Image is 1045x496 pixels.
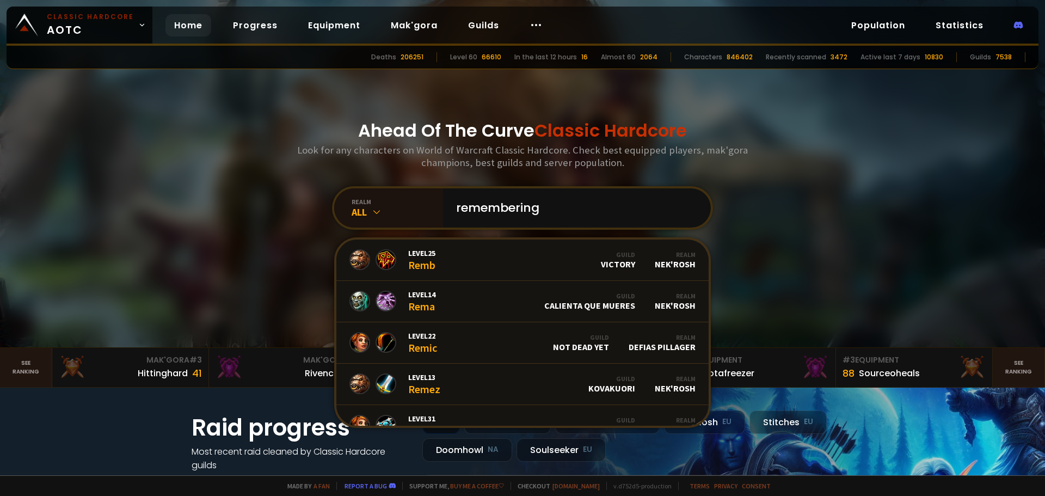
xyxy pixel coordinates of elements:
div: Nek'Rosh [655,292,696,311]
div: Mak'Gora [216,354,359,366]
a: Level25RembGuildVictoryRealmNek'Rosh [336,240,709,281]
a: Home [165,14,211,36]
a: Mak'Gora#2Rivench100 [209,348,366,387]
h3: Look for any characters on World of Warcraft Classic Hardcore. Check best equipped players, mak'g... [293,144,752,169]
a: [DOMAIN_NAME] [552,482,600,490]
a: Population [843,14,914,36]
a: Report a bug [345,482,387,490]
a: Equipment [299,14,369,36]
a: Guilds [459,14,508,36]
a: #3Equipment88Sourceoheals [836,348,993,387]
span: Made by [281,482,330,490]
div: realm [352,198,443,206]
div: Realm [655,250,696,259]
div: Recently scanned [766,52,826,62]
div: Guild [544,292,635,300]
h4: Most recent raid cleaned by Classic Hardcore guilds [192,445,409,472]
a: See all progress [192,473,262,485]
a: Level22RemicGuildNot Dead YetRealmDefias Pillager [336,322,709,364]
div: Nek'Rosh [655,250,696,270]
div: 7538 [995,52,1012,62]
div: Stitches [749,411,827,434]
small: NA [488,444,499,455]
a: Level14RemaGuildCalienta que MueresRealmNek'Rosh [336,281,709,322]
div: Realm [655,375,696,383]
div: Realm [629,333,696,341]
div: Almost 60 [601,52,636,62]
div: Level 60 [450,52,477,62]
a: Mak'gora [382,14,446,36]
div: Nek'Rosh [655,416,696,435]
div: Hittinghard [138,366,188,380]
div: Guild [588,375,635,383]
div: In the last 12 hours [514,52,577,62]
a: Classic HardcoreAOTC [7,7,152,44]
div: 16 [581,52,588,62]
small: EU [583,444,592,455]
div: Victory [601,250,635,270]
div: Mak'Gora [59,354,202,366]
div: Rivench [305,366,339,380]
div: Notafreezer [702,366,754,380]
div: Equipment [686,354,829,366]
div: Active last 7 days [860,52,920,62]
div: Defias Pillager [629,333,696,352]
div: Not Dead Yet [553,333,609,352]
small: EU [804,417,813,427]
span: Level 13 [408,372,440,382]
div: Guild [601,250,635,259]
div: Kovakuori [588,375,635,394]
span: Checkout [511,482,600,490]
a: Progress [224,14,286,36]
div: 88 [843,366,855,381]
h1: Raid progress [192,411,409,445]
small: Classic Hardcore [47,12,134,22]
div: Realm [655,292,696,300]
div: 3472 [831,52,847,62]
div: 846402 [727,52,753,62]
span: Support me, [402,482,504,490]
div: Soulseeker [517,438,606,462]
div: Guilds [970,52,991,62]
div: All [352,206,443,218]
div: Heroic Survivors [558,416,635,435]
div: Sourceoheals [859,366,920,380]
span: AOTC [47,12,134,38]
a: Statistics [927,14,992,36]
div: Nek'Rosh [655,375,696,394]
div: 41 [192,366,202,381]
span: v. d752d5 - production [606,482,672,490]
span: # 3 [189,354,202,365]
a: Privacy [714,482,737,490]
a: Seeranking [993,348,1045,387]
input: Search a character... [450,188,698,228]
span: # 3 [843,354,855,365]
a: Level13RemezGuildKovakuoriRealmNek'Rosh [336,364,709,405]
div: Rema [408,290,435,313]
div: Guild [558,416,635,424]
div: 66610 [482,52,501,62]
h1: Ahead Of The Curve [358,118,687,144]
a: Terms [690,482,710,490]
div: Guild [553,333,609,341]
div: Calienta que Mueres [544,292,635,311]
div: 10830 [925,52,943,62]
a: Buy me a coffee [450,482,504,490]
div: Remba [408,414,441,437]
div: 2064 [640,52,657,62]
span: Level 31 [408,414,441,424]
span: Level 22 [408,331,437,341]
div: Doomhowl [422,438,512,462]
span: Classic Hardcore [534,118,687,143]
div: Remic [408,331,437,354]
div: Remb [408,248,435,272]
a: #2Equipment88Notafreezer [679,348,836,387]
a: Level31RembaGuildHeroic SurvivorsRealmNek'Rosh [336,405,709,446]
a: Consent [742,482,771,490]
a: Mak'Gora#3Hittinghard41 [52,348,209,387]
small: EU [722,417,731,427]
div: Realm [655,416,696,424]
span: Level 14 [408,290,435,299]
div: Remez [408,372,440,396]
div: Equipment [843,354,986,366]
